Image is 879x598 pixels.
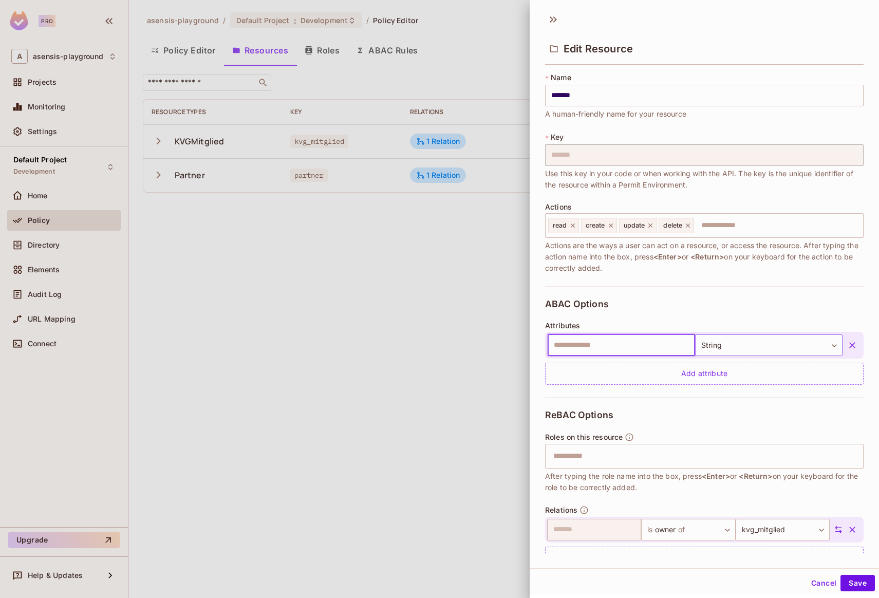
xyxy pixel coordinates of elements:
span: Actions are the ways a user can act on a resource, or access the resource. After typing the actio... [545,240,864,274]
div: Add attribute [545,363,864,385]
div: read [548,218,579,233]
span: read [553,221,567,230]
div: update [619,218,657,233]
span: Attributes [545,322,581,330]
span: <Enter> [653,252,682,261]
button: Save [840,575,875,591]
span: of [676,521,685,538]
div: Add Relation [545,547,864,569]
span: Name [551,73,571,82]
span: ReBAC Options [545,410,613,420]
button: Cancel [807,575,840,591]
span: Key [551,133,564,141]
span: <Return> [739,472,772,480]
span: create [586,221,605,230]
span: <Enter> [702,472,730,480]
span: <Return> [690,252,724,261]
span: Roles on this resource [545,433,623,441]
div: String [695,334,843,356]
span: ABAC Options [545,299,609,309]
span: Use this key in your code or when working with the API. The key is the unique identifier of the r... [545,168,864,191]
span: is [647,521,654,538]
span: Edit Resource [564,43,633,55]
div: delete [659,218,694,233]
div: owner [641,519,735,540]
span: A human-friendly name for your resource [545,108,686,120]
div: create [581,218,617,233]
span: Relations [545,506,577,514]
span: update [624,221,645,230]
span: delete [663,221,682,230]
div: kvg_mitglied [736,519,830,540]
span: After typing the role name into the box, press or on your keyboard for the role to be correctly a... [545,471,864,493]
span: Actions [545,203,572,211]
